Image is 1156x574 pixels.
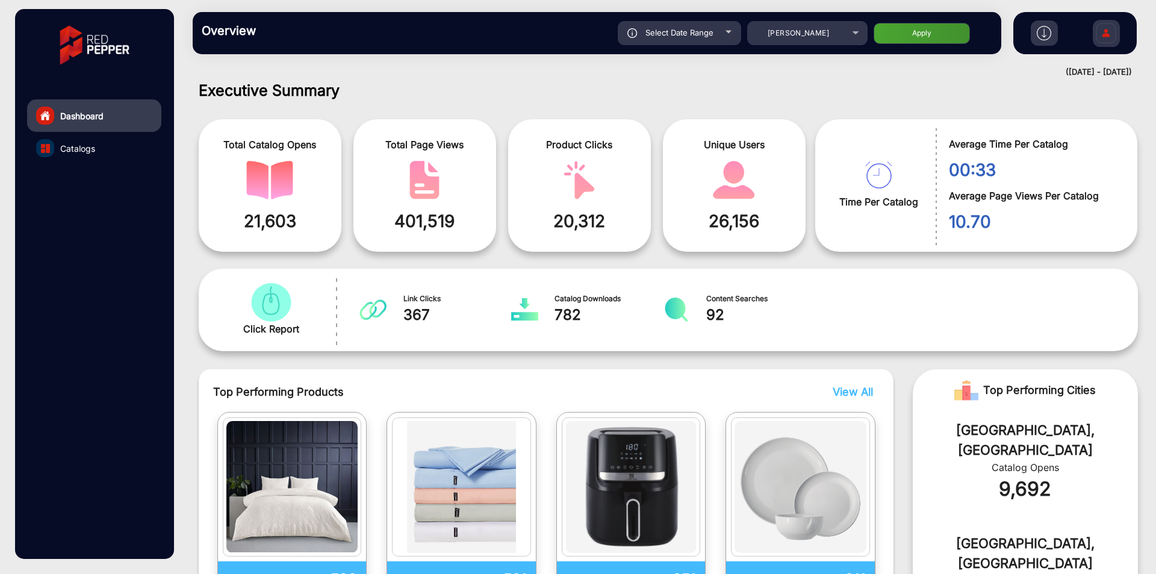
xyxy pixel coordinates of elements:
span: Click Report [243,322,299,336]
span: Total Page Views [362,137,487,152]
img: Sign%20Up.svg [1093,14,1119,56]
span: Select Date Range [645,28,713,37]
span: View All [833,385,873,398]
div: [GEOGRAPHIC_DATA], [GEOGRAPHIC_DATA] [931,420,1120,460]
img: catalog [401,161,448,199]
span: 00:33 [949,157,1119,182]
img: catalog [663,298,690,322]
img: h2download.svg [1037,26,1051,40]
a: Catalogs [27,132,161,164]
img: catalog [710,161,757,199]
span: [PERSON_NAME] [768,28,829,37]
img: catalog [511,298,538,322]
img: vmg-logo [51,15,138,75]
span: 92 [706,304,815,326]
div: [GEOGRAPHIC_DATA], [GEOGRAPHIC_DATA] [931,534,1120,573]
button: View All [830,384,870,400]
img: catalog [865,161,892,189]
img: catalog [359,298,387,322]
span: 782 [555,304,663,326]
span: 20,312 [517,208,642,234]
span: 10.70 [949,209,1119,234]
button: Apply [874,23,970,44]
img: catalog [565,421,697,553]
span: Average Page Views Per Catalog [949,189,1119,203]
span: Product Clicks [517,137,642,152]
img: icon [627,28,638,38]
span: Link Clicks [403,293,512,304]
img: catalog [247,283,294,322]
span: 26,156 [672,208,797,234]
div: Catalog Opens [931,460,1120,475]
span: Catalog Downloads [555,293,663,304]
img: Rank image [954,378,978,402]
span: Unique Users [672,137,797,152]
img: catalog [396,421,527,553]
img: catalog [246,161,293,199]
span: Content Searches [706,293,815,304]
img: catalog [735,421,866,553]
span: Dashboard [60,110,104,122]
span: Total Catalog Opens [208,137,332,152]
img: home [40,110,51,121]
img: catalog [556,161,603,199]
h1: Executive Summary [199,81,1138,99]
span: Top Performing Products [213,384,721,400]
img: catalog [41,144,50,153]
span: 21,603 [208,208,332,234]
h3: Overview [202,23,370,38]
span: Top Performing Cities [983,378,1096,402]
div: ([DATE] - [DATE]) [181,66,1132,78]
img: catalog [226,421,358,553]
div: 9,692 [931,475,1120,504]
span: Catalogs [60,142,95,155]
span: Average Time Per Catalog [949,137,1119,151]
span: 367 [403,304,512,326]
a: Dashboard [27,99,161,132]
span: 401,519 [362,208,487,234]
